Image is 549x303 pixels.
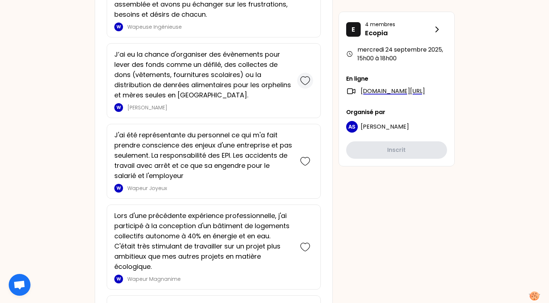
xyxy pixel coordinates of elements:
p: W [116,24,121,30]
p: Wapeur Magnanime [127,275,293,283]
p: En ligne [346,74,447,83]
p: W [116,105,121,110]
p: E [352,24,355,35]
p: Wapeuse Ingénieuse [127,23,293,31]
p: J’ai eu la chance d'organiser des évènements pour lever des fonds comme un défilé, des collectes ... [114,49,293,100]
div: Ouvrir le chat [9,274,30,296]
p: Lors d'une précédente expérience professionnelle, j'ai participé à la conception d'un bâtiment de... [114,211,293,272]
p: Organisé par [346,108,447,117]
p: W [116,185,121,191]
p: [PERSON_NAME] [127,104,293,111]
div: mercredi 24 septembre 2025 , 15h00 à 18h00 [346,45,447,63]
p: W [116,276,121,282]
p: AS [348,123,355,130]
p: 4 membres [365,21,433,28]
p: J'ai été représentante du personnel ce qui m'a fait prendre conscience des enjeux d'une entrepris... [114,130,293,181]
span: [PERSON_NAME] [361,122,409,131]
p: Wapeur Joyeux [127,185,293,192]
a: [DOMAIN_NAME][URL] [361,87,425,96]
button: Inscrit [346,141,447,159]
p: Ecopia [365,28,433,38]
